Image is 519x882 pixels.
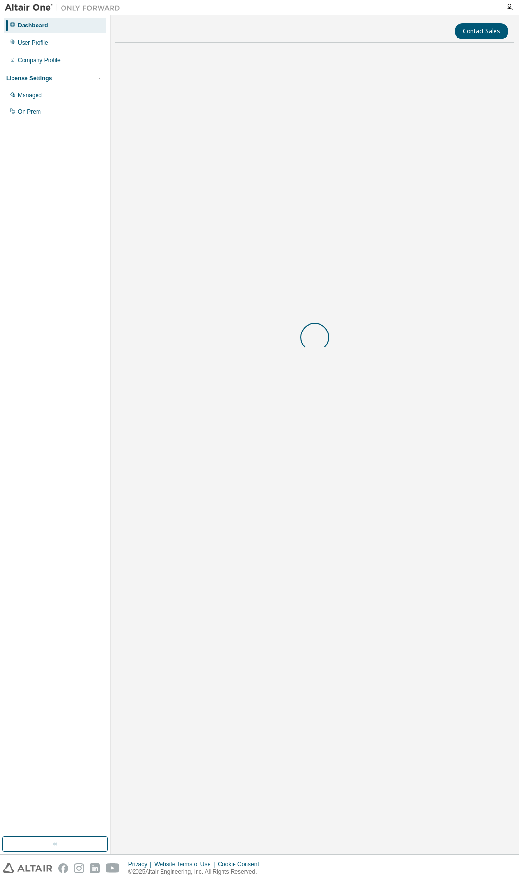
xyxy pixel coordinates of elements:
img: altair_logo.svg [3,863,52,873]
img: facebook.svg [58,863,68,873]
img: instagram.svg [74,863,84,873]
div: License Settings [6,75,52,82]
div: On Prem [18,108,41,115]
div: Cookie Consent [218,860,264,868]
div: Company Profile [18,56,61,64]
div: Website Terms of Use [154,860,218,868]
div: Managed [18,91,42,99]
p: © 2025 Altair Engineering, Inc. All Rights Reserved. [128,868,265,876]
button: Contact Sales [455,23,508,39]
img: Altair One [5,3,125,13]
img: linkedin.svg [90,863,100,873]
div: Privacy [128,860,154,868]
img: youtube.svg [106,863,120,873]
div: User Profile [18,39,48,47]
div: Dashboard [18,22,48,29]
